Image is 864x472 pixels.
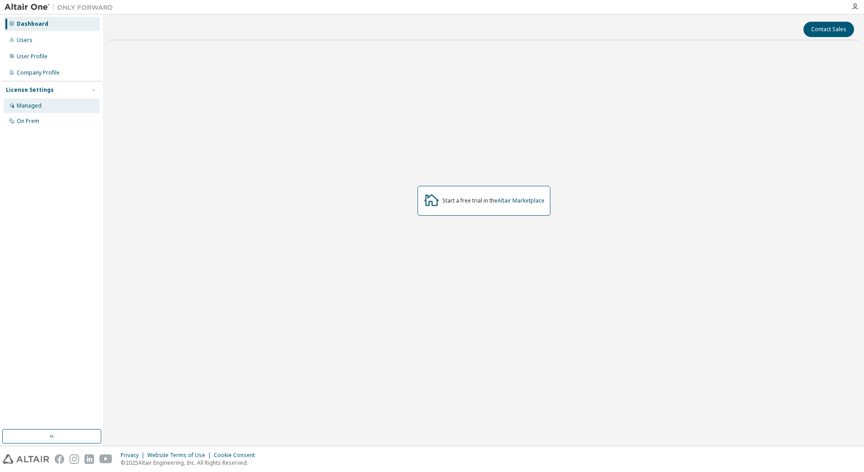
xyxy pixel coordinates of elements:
div: Website Terms of Use [147,452,214,459]
img: youtube.svg [99,454,113,464]
div: Company Profile [17,69,60,76]
img: facebook.svg [55,454,64,464]
p: © 2025 Altair Engineering, Inc. All Rights Reserved. [121,459,260,467]
div: On Prem [17,118,39,125]
div: Users [17,37,33,44]
div: Dashboard [17,20,48,28]
img: linkedin.svg [85,454,94,464]
div: Start a free trial in the [442,197,545,204]
img: Altair One [5,3,117,12]
div: User Profile [17,53,47,60]
img: altair_logo.svg [3,454,49,464]
img: instagram.svg [70,454,79,464]
div: Privacy [121,452,147,459]
a: Altair Marketplace [498,197,545,204]
div: License Settings [6,86,54,94]
div: Cookie Consent [214,452,260,459]
button: Contact Sales [803,22,854,37]
div: Managed [17,102,42,109]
